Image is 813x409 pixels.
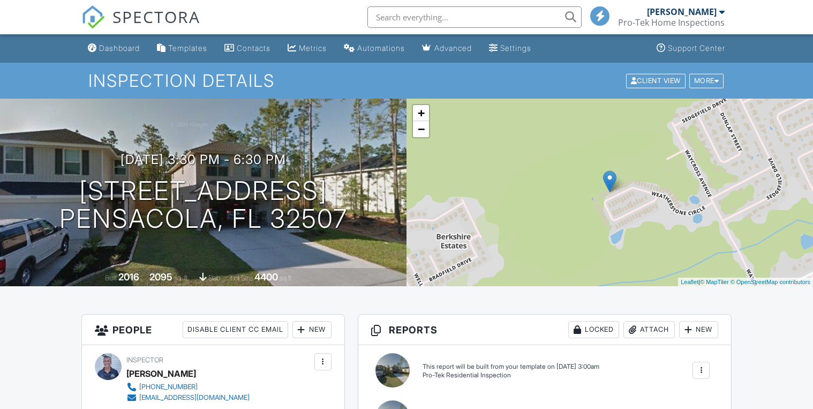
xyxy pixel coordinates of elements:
div: Disable Client CC Email [183,321,288,338]
div: | [678,278,813,287]
a: Automations (Basic) [340,39,409,58]
div: [EMAIL_ADDRESS][DOMAIN_NAME] [139,393,250,402]
div: Metrics [299,43,327,53]
a: © OpenStreetMap contributors [731,279,810,285]
span: sq.ft. [280,274,293,282]
span: Lot Size [230,274,253,282]
a: Zoom in [413,105,429,121]
span: SPECTORA [112,5,200,28]
a: [EMAIL_ADDRESS][DOMAIN_NAME] [126,392,250,403]
div: 2095 [149,271,172,282]
div: Attach [623,321,675,338]
div: Client View [626,73,686,88]
a: Templates [153,39,212,58]
div: [PERSON_NAME] [126,366,196,382]
div: 2016 [118,271,139,282]
input: Search everything... [367,6,582,28]
a: Settings [485,39,536,58]
a: © MapTiler [700,279,729,285]
div: Templates [168,43,207,53]
a: Contacts [220,39,275,58]
h1: [STREET_ADDRESS] Pensacola, FL 32507 [59,177,348,234]
div: Contacts [237,43,270,53]
h1: Inspection Details [88,71,725,90]
div: Pro-Tek Residential Inspection [423,371,599,380]
div: Dashboard [99,43,140,53]
div: [PERSON_NAME] [647,6,717,17]
span: Built [105,274,117,282]
div: Support Center [668,43,725,53]
h3: [DATE] 3:30 pm - 6:30 pm [121,152,286,167]
div: New [292,321,332,338]
img: The Best Home Inspection Software - Spectora [81,5,105,29]
div: Pro-Tek Home Inspections [618,17,725,28]
div: Settings [500,43,531,53]
h3: Reports [358,315,731,345]
div: More [689,73,724,88]
a: Dashboard [84,39,144,58]
span: sq. ft. [174,274,189,282]
div: [PHONE_NUMBER] [139,383,198,391]
h3: People [82,315,344,345]
span: Inspector [126,356,163,364]
a: [PHONE_NUMBER] [126,382,250,392]
div: Locked [568,321,619,338]
a: Metrics [283,39,331,58]
span: slab [208,274,220,282]
div: Advanced [434,43,472,53]
a: Client View [625,76,688,84]
a: Advanced [418,39,476,58]
a: Leaflet [681,279,698,285]
div: Automations [357,43,405,53]
div: New [679,321,718,338]
a: SPECTORA [81,14,200,37]
a: Zoom out [413,121,429,137]
a: Support Center [652,39,729,58]
div: This report will be built from your template on [DATE] 3:00am [423,362,599,371]
div: 4400 [254,271,278,282]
